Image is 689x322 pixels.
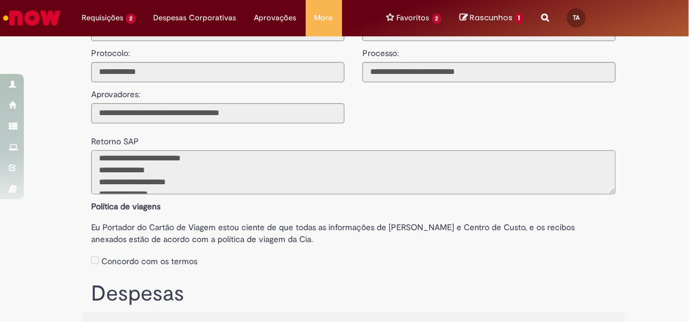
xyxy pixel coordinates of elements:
span: 2 [432,14,442,24]
label: Aprovadores: [91,82,140,100]
label: Eu Portador do Cartão de Viagem estou ciente de que todas as informações de [PERSON_NAME] e Centr... [91,215,616,245]
h1: Despesas [91,282,616,306]
span: 1 [514,13,523,24]
span: Aprovações [255,12,297,24]
span: 2 [126,14,136,24]
b: Política de viagens [91,201,160,212]
label: Retorno SAP [91,129,139,147]
a: No momento, sua lista de rascunhos tem 1 Itens [460,12,523,23]
label: Processo: [362,41,399,59]
span: Favoritos [397,12,430,24]
label: Protocolo: [91,41,130,59]
span: Requisições [82,12,123,24]
img: ServiceNow [1,6,63,30]
label: Concordo com os termos [101,255,197,267]
span: TA [573,14,579,21]
span: More [315,12,333,24]
span: Rascunhos [470,12,513,23]
span: Despesas Corporativas [154,12,237,24]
